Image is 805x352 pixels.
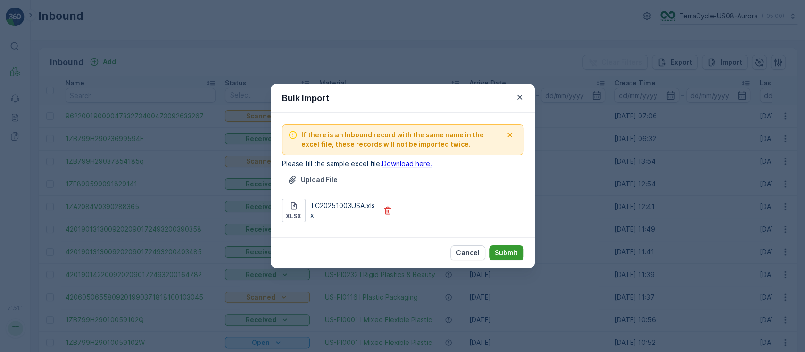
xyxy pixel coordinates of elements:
[456,248,480,258] p: Cancel
[495,248,518,258] p: Submit
[301,175,338,184] p: Upload File
[489,245,523,260] button: Submit
[310,201,377,220] p: TC20251003USA.xlsx
[301,130,502,149] span: If there is an Inbound record with the same name in the excel file, these records will not be imp...
[282,172,343,187] button: Upload File
[450,245,485,260] button: Cancel
[282,92,330,105] p: Bulk Import
[286,212,301,220] p: xlsx
[382,159,432,168] a: Download here.
[282,159,523,168] p: Please fill the sample excel file.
